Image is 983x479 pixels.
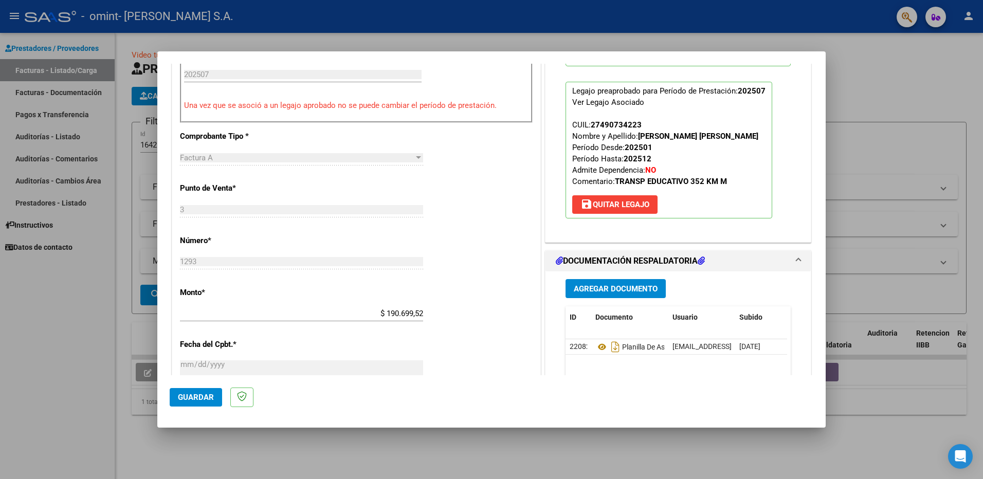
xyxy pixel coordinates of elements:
span: CUIL: Nombre y Apellido: Período Desde: Período Hasta: Admite Dependencia: [572,120,758,186]
span: [EMAIL_ADDRESS][DOMAIN_NAME] - [PERSON_NAME] [672,342,847,351]
div: PREAPROBACIÓN PARA INTEGRACION [545,12,811,242]
datatable-header-cell: Usuario [668,306,735,328]
span: Documento [595,313,633,321]
span: ID [570,313,576,321]
span: Factura A [180,153,213,162]
div: Open Intercom Messenger [948,444,973,469]
p: Una vez que se asoció a un legajo aprobado no se puede cambiar el período de prestación. [184,100,529,112]
datatable-header-cell: ID [566,306,591,328]
p: Legajo preaprobado para Período de Prestación: [566,82,772,218]
h1: DOCUMENTACIÓN RESPALDATORIA [556,255,705,267]
strong: 202512 [624,154,651,163]
p: Monto [180,287,286,299]
strong: NO [645,165,656,175]
span: Usuario [672,313,698,321]
span: Guardar [178,393,214,402]
span: Agregar Documento [574,284,658,293]
mat-icon: save [580,198,593,210]
datatable-header-cell: Acción [787,306,838,328]
div: 27490734223 [591,119,642,131]
span: Planilla De Asistencia [595,343,689,351]
strong: TRANSP EDUCATIVO 352 KM M [615,177,727,186]
button: Agregar Documento [566,279,666,298]
p: Número [180,235,286,247]
datatable-header-cell: Subido [735,306,787,328]
span: Subido [739,313,762,321]
button: Quitar Legajo [572,195,658,214]
i: Descargar documento [609,339,622,355]
datatable-header-cell: Documento [591,306,668,328]
strong: [PERSON_NAME] [PERSON_NAME] [638,132,758,141]
mat-expansion-panel-header: DOCUMENTACIÓN RESPALDATORIA [545,251,811,271]
p: Comprobante Tipo * [180,131,286,142]
span: 22082 [570,342,590,351]
p: Punto de Venta [180,182,286,194]
p: Fecha del Cpbt. [180,339,286,351]
button: Guardar [170,388,222,407]
strong: 202501 [625,143,652,152]
span: [DATE] [739,342,760,351]
div: Ver Legajo Asociado [572,97,644,108]
span: Quitar Legajo [580,200,649,209]
span: Comentario: [572,177,727,186]
strong: 202507 [738,86,766,96]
